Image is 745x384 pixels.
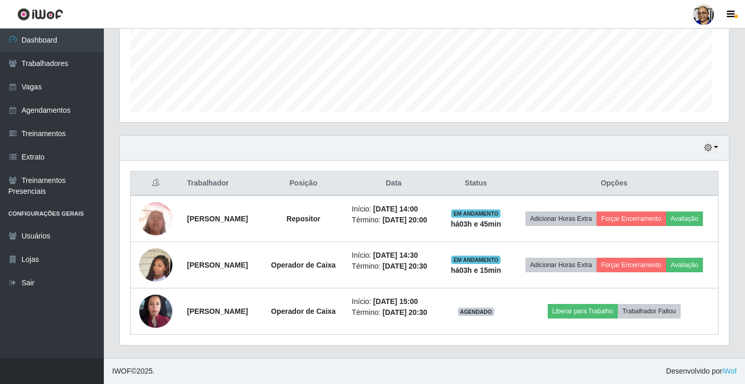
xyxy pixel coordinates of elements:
[261,171,345,196] th: Posição
[112,367,131,375] span: IWOF
[271,307,336,315] strong: Operador de Caixa
[271,261,336,269] strong: Operador de Caixa
[373,251,418,259] time: [DATE] 14:30
[722,367,737,375] a: iWof
[139,274,172,348] img: 1724447097155.jpeg
[112,366,155,377] span: © 2025 .
[666,211,703,226] button: Avaliação
[525,211,597,226] button: Adicionar Horas Extra
[181,171,261,196] th: Trabalhador
[383,308,427,316] time: [DATE] 20:30
[352,204,436,215] li: Início:
[597,258,666,272] button: Forçar Encerramento
[442,171,510,196] th: Status
[458,308,494,316] span: AGENDADO
[451,256,500,264] span: EM ANDAMENTO
[287,215,320,223] strong: Repositor
[451,220,501,228] strong: há 03 h e 45 min
[451,266,501,274] strong: há 03 h e 15 min
[352,296,436,307] li: Início:
[346,171,442,196] th: Data
[525,258,597,272] button: Adicionar Horas Extra
[187,307,248,315] strong: [PERSON_NAME]
[352,307,436,318] li: Término:
[139,235,172,295] img: 1745635313698.jpeg
[187,261,248,269] strong: [PERSON_NAME]
[17,8,63,21] img: CoreUI Logo
[451,209,500,218] span: EM ANDAMENTO
[373,205,418,213] time: [DATE] 14:00
[666,258,703,272] button: Avaliação
[666,366,737,377] span: Desenvolvido por
[383,262,427,270] time: [DATE] 20:30
[373,297,418,306] time: [DATE] 15:00
[597,211,666,226] button: Forçar Encerramento
[139,196,172,241] img: 1710941214559.jpeg
[510,171,719,196] th: Opções
[352,250,436,261] li: Início:
[187,215,248,223] strong: [PERSON_NAME]
[352,261,436,272] li: Término:
[352,215,436,226] li: Término:
[548,304,618,319] button: Liberar para Trabalho
[618,304,681,319] button: Trabalhador Faltou
[383,216,427,224] time: [DATE] 20:00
